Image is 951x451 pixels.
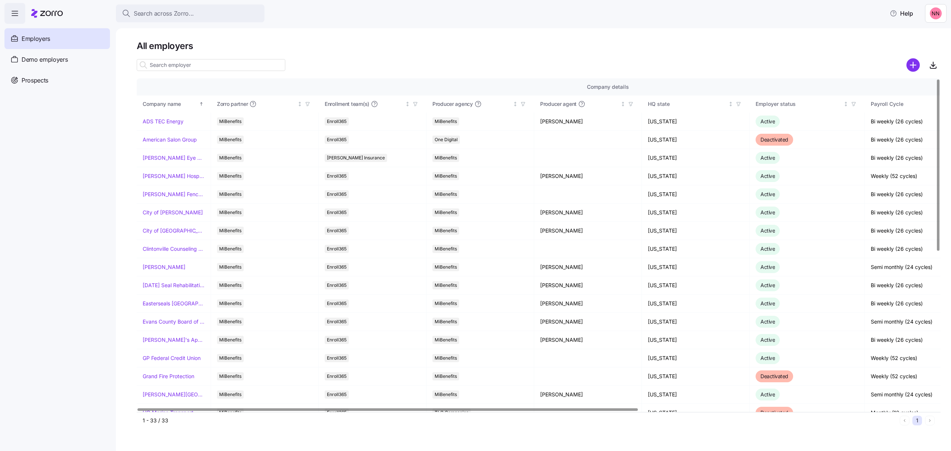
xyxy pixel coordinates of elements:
span: [PERSON_NAME] Insurance [327,154,385,162]
span: MiBenefits [219,372,241,380]
span: MiBenefits [219,227,241,235]
span: Enroll365 [327,227,347,235]
td: [US_STATE] [642,258,750,276]
div: Not sorted [297,101,302,107]
span: Enroll365 [327,281,347,289]
span: MiBenefits [219,136,241,144]
a: Evans County Board of Commissioners [143,318,205,325]
span: MiBenefits [219,318,241,326]
td: [PERSON_NAME] [534,204,642,222]
div: Not sorted [513,101,518,107]
td: [PERSON_NAME] [534,313,642,331]
a: Employers [4,28,110,49]
div: Company name [143,100,198,108]
span: MiBenefits [435,190,457,198]
div: Not sorted [620,101,626,107]
td: [PERSON_NAME] [534,222,642,240]
div: Not sorted [405,101,410,107]
input: Search employer [137,59,285,71]
td: [PERSON_NAME] [534,167,642,185]
span: Enroll365 [327,299,347,308]
span: MiBenefits [435,208,457,217]
span: One Digital [435,136,458,144]
td: [PERSON_NAME] [534,386,642,404]
span: Active [760,282,775,288]
button: Help [884,6,919,21]
span: Active [760,155,775,161]
span: MiBenefits [435,354,457,362]
td: [US_STATE] [642,204,750,222]
td: [US_STATE] [642,313,750,331]
span: Active [760,337,775,343]
td: [US_STATE] [642,367,750,386]
span: MiBenefits [219,299,241,308]
td: [US_STATE] [642,386,750,404]
span: MiBenefits [219,117,241,126]
span: Enroll365 [327,372,347,380]
svg: add icon [906,58,920,72]
span: Enroll365 [327,117,347,126]
span: Deactivated [760,373,788,379]
span: Enroll365 [327,390,347,399]
th: Employer statusNot sorted [750,95,865,113]
div: Not sorted [728,101,733,107]
td: [PERSON_NAME] [534,258,642,276]
span: Demo employers [22,55,68,64]
td: [US_STATE] [642,185,750,204]
a: City of [PERSON_NAME] [143,209,203,216]
span: Active [760,173,775,179]
span: Enroll365 [327,245,347,253]
button: 1 [912,416,922,425]
span: MiBenefits [435,281,457,289]
td: [PERSON_NAME] [534,113,642,131]
span: Zorro partner [217,100,248,108]
span: MiBenefits [435,372,457,380]
td: [US_STATE] [642,404,750,422]
span: MiBenefits [219,154,241,162]
span: MiBenefits [435,154,457,162]
span: Active [760,246,775,252]
span: MiBenefits [219,336,241,344]
span: MiBenefits [435,318,457,326]
span: Active [760,191,775,197]
button: Previous page [900,416,909,425]
span: Enroll365 [327,318,347,326]
div: Sorted ascending [199,101,204,107]
a: Grand Fire Protection [143,373,194,380]
th: Zorro partnerNot sorted [211,95,319,113]
span: MiBenefits [435,336,457,344]
a: [PERSON_NAME] Fence Company [143,191,205,198]
span: Search across Zorro... [134,9,194,18]
a: [PERSON_NAME] Hospitality [143,172,205,180]
td: [PERSON_NAME] [534,276,642,295]
span: Enrollment team(s) [325,100,369,108]
button: Next page [925,416,935,425]
button: Search across Zorro... [116,4,264,22]
span: Active [760,391,775,398]
a: [PERSON_NAME] [143,263,185,271]
span: MiBenefits [219,190,241,198]
div: 1 - 33 / 33 [143,417,897,424]
span: Producer agent [540,100,577,108]
a: Easterseals [GEOGRAPHIC_DATA] & [GEOGRAPHIC_DATA][US_STATE] [143,300,205,307]
span: Enroll365 [327,208,347,217]
span: Enroll365 [327,336,347,344]
a: [PERSON_NAME][GEOGRAPHIC_DATA][DEMOGRAPHIC_DATA] [143,391,205,398]
th: Producer agentNot sorted [534,95,642,113]
span: Active [760,118,775,124]
a: GP Federal Credit Union [143,354,201,362]
span: MiBenefits [435,299,457,308]
a: [DATE] Seal Rehabilitation Center of [GEOGRAPHIC_DATA] [143,282,205,289]
th: Producer agencyNot sorted [426,95,534,113]
span: Enroll365 [327,172,347,180]
span: Enroll365 [327,136,347,144]
span: MiBenefits [435,117,457,126]
span: Enroll365 [327,190,347,198]
span: MiBenefits [219,245,241,253]
span: MiBenefits [435,263,457,271]
h1: All employers [137,40,941,52]
td: [US_STATE] [642,149,750,167]
span: MiBenefits [435,172,457,180]
th: Company nameSorted ascending [137,95,211,113]
td: [PERSON_NAME] [534,295,642,313]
